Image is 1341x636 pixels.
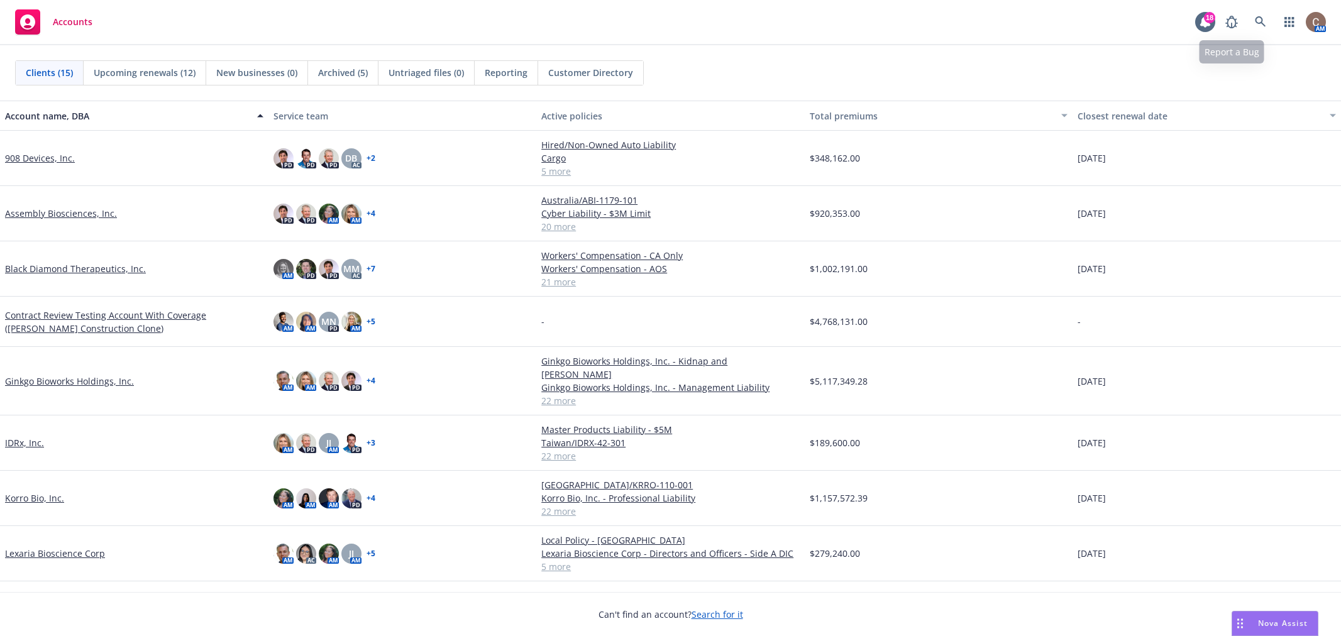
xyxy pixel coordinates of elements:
img: photo [296,148,316,168]
img: photo [319,371,339,391]
a: Workers' Compensation - AOS [541,262,800,275]
a: Lexaria Bioscience Corp - Directors and Officers - Side A DIC [541,547,800,560]
img: photo [273,544,294,564]
span: Clients (15) [26,66,73,79]
a: Search [1248,9,1273,35]
span: - [541,315,544,328]
img: photo [273,488,294,508]
img: photo [319,259,339,279]
img: photo [296,544,316,564]
div: 18 [1204,12,1215,23]
img: photo [273,259,294,279]
a: Lexaria Bioscience Corp [5,547,105,560]
span: JJ [326,436,331,449]
button: Nova Assist [1232,611,1318,636]
a: Ginkgo Bioworks Holdings, Inc. - Management Liability [541,381,800,394]
a: Hired/Non-Owned Auto Liability [541,138,800,151]
span: [DATE] [1078,436,1106,449]
img: photo [319,204,339,224]
a: Ginkgo Bioworks Holdings, Inc. - Kidnap and [PERSON_NAME] [541,354,800,381]
a: + 5 [367,318,375,326]
a: + 7 [367,265,375,273]
span: $279,240.00 [810,547,860,560]
span: $920,353.00 [810,207,860,220]
a: + 4 [367,495,375,502]
img: photo [319,544,339,564]
span: - [1078,315,1081,328]
span: [DATE] [1078,262,1106,275]
img: photo [341,371,361,391]
a: Accounts [10,4,97,40]
span: $5,117,349.28 [810,375,868,388]
a: Black Diamond Therapeutics, Inc. [5,262,146,275]
img: photo [1306,12,1326,32]
a: Search for it [692,608,743,620]
img: photo [296,433,316,453]
div: Closest renewal date [1078,109,1322,123]
a: Report a Bug [1219,9,1244,35]
span: New businesses (0) [216,66,297,79]
img: photo [341,433,361,453]
span: $4,768,131.00 [810,315,868,328]
span: [DATE] [1078,491,1106,505]
span: $1,002,191.00 [810,262,868,275]
span: $1,157,572.39 [810,491,868,505]
a: [GEOGRAPHIC_DATA]/KRRO-110-001 [541,478,800,491]
a: + 3 [367,439,375,447]
a: 5 more [541,165,800,178]
img: photo [273,204,294,224]
span: $348,162.00 [810,151,860,165]
a: Cyber Liability - $3M Limit [541,207,800,220]
a: Ginkgo Bioworks Holdings, Inc. [5,375,134,388]
a: Contract Review Testing Account With Coverage ([PERSON_NAME] Construction Clone) [5,309,263,335]
span: DB [345,151,357,165]
img: photo [273,312,294,332]
img: photo [341,488,361,508]
a: Australia/ABI-1179-101 [541,194,800,207]
a: + 4 [367,377,375,385]
button: Active policies [536,101,805,131]
a: 21 more [541,275,800,288]
img: photo [341,312,361,332]
span: JJ [349,547,354,560]
span: Archived (5) [318,66,368,79]
div: Account name, DBA [5,109,250,123]
div: Drag to move [1232,611,1248,635]
img: photo [296,259,316,279]
span: Reporting [485,66,527,79]
button: Closest renewal date [1073,101,1341,131]
img: photo [319,148,339,168]
a: 22 more [541,394,800,407]
span: MM [343,262,360,275]
span: [DATE] [1078,375,1106,388]
a: Korro Bio, Inc. - Professional Liability [541,491,800,505]
a: Switch app [1277,9,1302,35]
div: Service team [273,109,532,123]
img: photo [319,488,339,508]
button: Service team [268,101,537,131]
a: IDRx, Inc. [5,436,44,449]
span: [DATE] [1078,547,1106,560]
span: Nova Assist [1258,618,1308,628]
a: 20 more [541,220,800,233]
span: Upcoming renewals (12) [94,66,196,79]
img: photo [296,488,316,508]
img: photo [273,433,294,453]
a: Master Products Liability - $5M [541,423,800,436]
span: Customer Directory [548,66,633,79]
a: + 2 [367,155,375,162]
span: Accounts [53,17,92,27]
span: [DATE] [1078,151,1106,165]
a: 5 more [541,560,800,573]
a: Assembly Biosciences, Inc. [5,207,117,220]
a: + 4 [367,210,375,217]
span: [DATE] [1078,207,1106,220]
a: Taiwan/IDRX-42-301 [541,436,800,449]
a: + 5 [367,550,375,557]
div: Active policies [541,109,800,123]
a: Worldwide Terrorism [541,589,800,602]
span: Can't find an account? [599,608,743,621]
